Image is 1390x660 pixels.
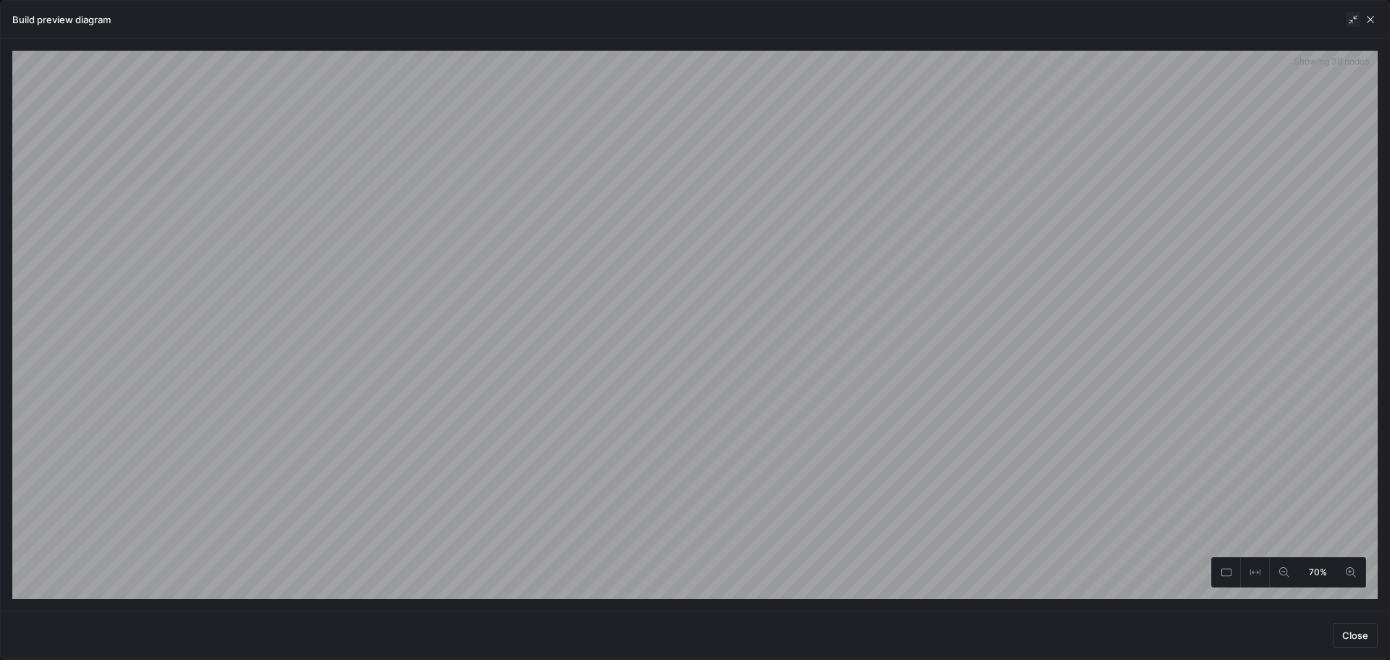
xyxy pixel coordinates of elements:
button: 70% [1299,558,1336,587]
h3: Build preview diagram [12,14,111,25]
span: Showing 39 nodes [1294,57,1372,67]
span: Close [1342,630,1368,641]
button: Close [1333,623,1378,648]
span: 70% [1306,564,1330,580]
